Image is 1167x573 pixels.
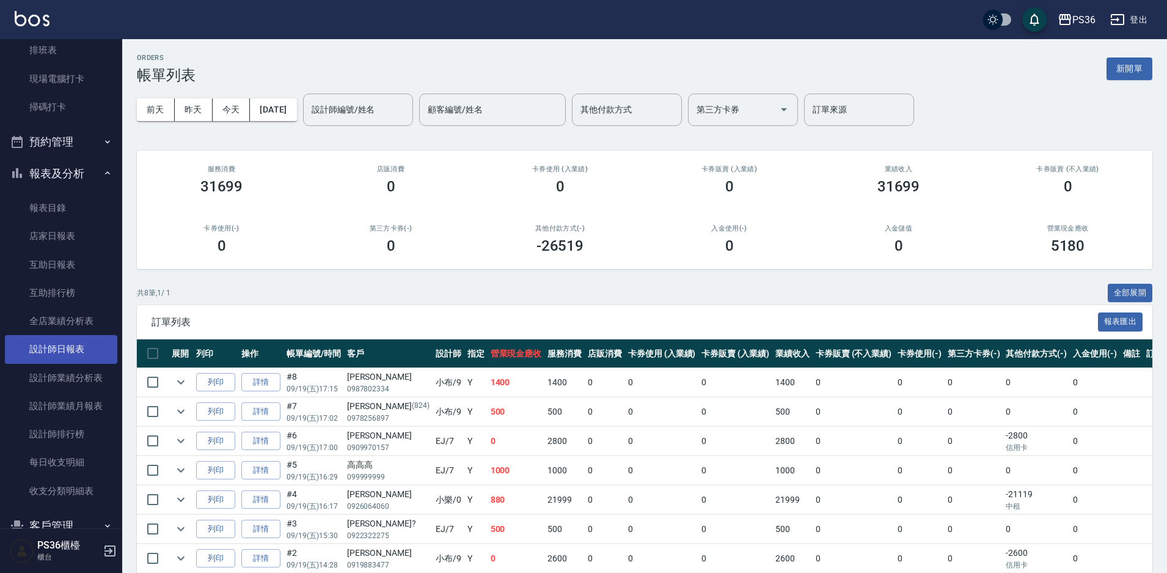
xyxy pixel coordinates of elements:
[250,98,296,121] button: [DATE]
[1003,339,1070,368] th: 其他付款方式(-)
[488,339,545,368] th: 營業現金應收
[5,251,117,279] a: 互助日報表
[196,402,235,421] button: 列印
[1070,427,1120,456] td: 0
[5,477,117,505] a: 收支分類明細表
[625,515,699,544] td: 0
[464,368,488,397] td: Y
[172,490,190,509] button: expand row
[1070,486,1120,514] td: 0
[5,420,117,448] a: 設計師排行榜
[772,368,813,397] td: 1400
[241,432,280,451] a: 詳情
[433,486,464,514] td: 小樂 /0
[813,544,894,573] td: 0
[37,539,100,552] h5: PS36櫃檯
[5,36,117,64] a: 排班表
[1003,515,1070,544] td: 0
[433,544,464,573] td: 小布 /9
[894,544,945,573] td: 0
[284,339,344,368] th: 帳單編號/時間
[464,339,488,368] th: 指定
[659,165,799,173] h2: 卡券販賣 (入業績)
[488,486,545,514] td: 880
[945,544,1003,573] td: 0
[488,368,545,397] td: 1400
[433,427,464,456] td: EJ /7
[5,279,117,307] a: 互助排行榜
[698,397,772,426] td: 0
[137,287,170,298] p: 共 8 筆, 1 / 1
[1107,62,1152,74] a: 新開單
[175,98,213,121] button: 昨天
[169,339,193,368] th: 展開
[287,442,341,453] p: 09/19 (五) 17:00
[585,456,625,485] td: 0
[5,158,117,190] button: 報表及分析
[585,368,625,397] td: 0
[347,501,430,512] p: 0926064060
[5,510,117,542] button: 客戶管理
[698,427,772,456] td: 0
[344,339,433,368] th: 客戶
[1070,456,1120,485] td: 0
[813,368,894,397] td: 0
[544,515,585,544] td: 500
[772,544,813,573] td: 2600
[1070,544,1120,573] td: 0
[137,67,196,84] h3: 帳單列表
[387,237,395,254] h3: 0
[813,397,894,426] td: 0
[544,427,585,456] td: 2800
[945,486,1003,514] td: 0
[698,339,772,368] th: 卡券販賣 (入業績)
[625,456,699,485] td: 0
[1006,501,1067,512] p: 中租
[998,224,1138,232] h2: 營業現金應收
[1064,178,1072,195] h3: 0
[464,427,488,456] td: Y
[544,368,585,397] td: 1400
[284,368,344,397] td: #8
[725,237,734,254] h3: 0
[1003,427,1070,456] td: -2800
[321,224,461,232] h2: 第三方卡券(-)
[172,461,190,479] button: expand row
[894,427,945,456] td: 0
[585,515,625,544] td: 0
[625,544,699,573] td: 0
[488,427,545,456] td: 0
[347,547,430,560] div: [PERSON_NAME]
[945,397,1003,426] td: 0
[172,549,190,567] button: expand row
[536,237,584,254] h3: -26519
[1108,284,1153,303] button: 全部展開
[347,560,430,571] p: 0919883477
[698,368,772,397] td: 0
[698,544,772,573] td: 0
[1070,515,1120,544] td: 0
[284,456,344,485] td: #5
[347,530,430,541] p: 0922322275
[464,515,488,544] td: Y
[10,539,34,563] img: Person
[772,515,813,544] td: 500
[772,397,813,426] td: 500
[829,224,968,232] h2: 入金儲值
[172,373,190,391] button: expand row
[625,397,699,426] td: 0
[196,549,235,568] button: 列印
[488,515,545,544] td: 500
[464,456,488,485] td: Y
[544,486,585,514] td: 21999
[464,397,488,426] td: Y
[585,339,625,368] th: 店販消費
[347,371,430,383] div: [PERSON_NAME]
[172,402,190,421] button: expand row
[813,515,894,544] td: 0
[347,383,430,394] p: 0987802334
[433,368,464,397] td: 小布 /9
[152,224,291,232] h2: 卡券使用(-)
[585,397,625,426] td: 0
[172,520,190,538] button: expand row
